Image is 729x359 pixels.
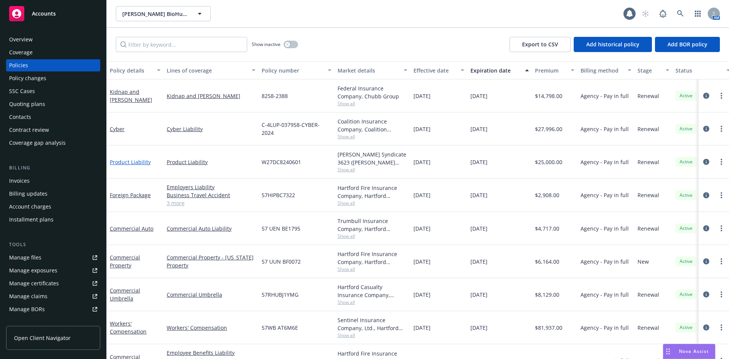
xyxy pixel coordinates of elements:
span: Active [679,291,694,298]
a: circleInformation [702,191,711,200]
span: [DATE] [470,225,488,232]
div: SSC Cases [9,85,35,97]
a: Policy changes [6,72,100,84]
span: Show all [338,166,407,173]
a: 3 more [167,199,256,207]
span: Active [679,158,694,165]
span: Active [679,92,694,99]
div: Manage claims [9,290,47,302]
span: Show all [338,100,407,107]
a: Employers Liability [167,183,256,191]
div: Hartford Fire Insurance Company, Hartford Insurance Group [338,250,407,266]
span: Agency - Pay in full [581,258,629,266]
span: [DATE] [470,324,488,332]
span: [DATE] [470,125,488,133]
div: Stage [637,66,661,74]
span: [DATE] [413,125,431,133]
span: Show all [338,266,407,272]
a: Account charges [6,201,100,213]
a: circleInformation [702,323,711,332]
div: Billing method [581,66,623,74]
div: Effective date [413,66,456,74]
a: Search [673,6,688,21]
a: Start snowing [638,6,653,21]
button: Expiration date [467,61,532,79]
span: [DATE] [470,158,488,166]
span: Renewal [637,158,659,166]
span: [DATE] [413,225,431,232]
div: Billing [6,164,100,172]
a: Manage claims [6,290,100,302]
span: [DATE] [413,92,431,100]
a: Employee Benefits Liability [167,349,256,357]
span: Agency - Pay in full [581,291,629,299]
div: Policy number [262,66,323,74]
a: Contract review [6,124,100,136]
span: Show all [338,233,407,239]
span: $6,164.00 [535,258,559,266]
div: Premium [535,66,566,74]
span: Add historical policy [586,41,639,48]
a: Commercial Auto [110,225,153,232]
span: Active [679,324,694,331]
a: more [717,124,726,133]
a: Workers' Compensation [167,324,256,332]
a: more [717,157,726,166]
span: 57 UUN BF0072 [262,258,301,266]
button: Stage [634,61,672,79]
a: Switch app [690,6,705,21]
a: more [717,91,726,100]
div: Market details [338,66,399,74]
span: [DATE] [470,92,488,100]
span: 57HIPBC7322 [262,191,295,199]
a: Overview [6,33,100,46]
a: Business Travel Accident [167,191,256,199]
button: [PERSON_NAME] BioHub, Inc. [116,6,211,21]
button: Lines of coverage [164,61,259,79]
a: more [717,224,726,233]
span: Active [679,225,694,232]
span: $4,717.00 [535,225,559,232]
div: Contacts [9,111,31,123]
button: Policy number [259,61,335,79]
a: Product Liability [167,158,256,166]
a: circleInformation [702,91,711,100]
a: SSC Cases [6,85,100,97]
span: W27DC8240601 [262,158,301,166]
div: Manage certificates [9,277,59,289]
a: Cyber [110,125,125,133]
span: Active [679,258,694,265]
span: $14,798.00 [535,92,562,100]
div: Sentinel Insurance Company, Ltd., Hartford Insurance Group [338,316,407,332]
div: Lines of coverage [167,66,247,74]
a: more [717,323,726,332]
div: Contract review [9,124,49,136]
span: Active [679,192,694,199]
span: 8258-2388 [262,92,288,100]
a: Quoting plans [6,98,100,110]
a: Manage files [6,251,100,264]
span: Active [679,125,694,132]
span: $2,908.00 [535,191,559,199]
span: Renewal [637,125,659,133]
a: Coverage [6,46,100,59]
div: Manage BORs [9,303,45,315]
span: Add BOR policy [667,41,707,48]
div: Policy details [110,66,152,74]
div: Hartford Casualty Insurance Company, Hartford Insurance Group [338,283,407,299]
a: Kidnap and [PERSON_NAME] [167,92,256,100]
a: more [717,290,726,299]
a: Commercial Property [110,254,140,269]
span: Show inactive [252,41,281,47]
span: Agency - Pay in full [581,324,629,332]
span: 57RHUBJ1YMG [262,291,298,299]
a: circleInformation [702,224,711,233]
span: Agency - Pay in full [581,225,629,232]
span: Open Client Navigator [14,334,71,342]
span: Agency - Pay in full [581,158,629,166]
a: Policies [6,59,100,71]
div: Quoting plans [9,98,45,110]
span: Show all [338,332,407,338]
div: Coverage [9,46,33,59]
a: circleInformation [702,157,711,166]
